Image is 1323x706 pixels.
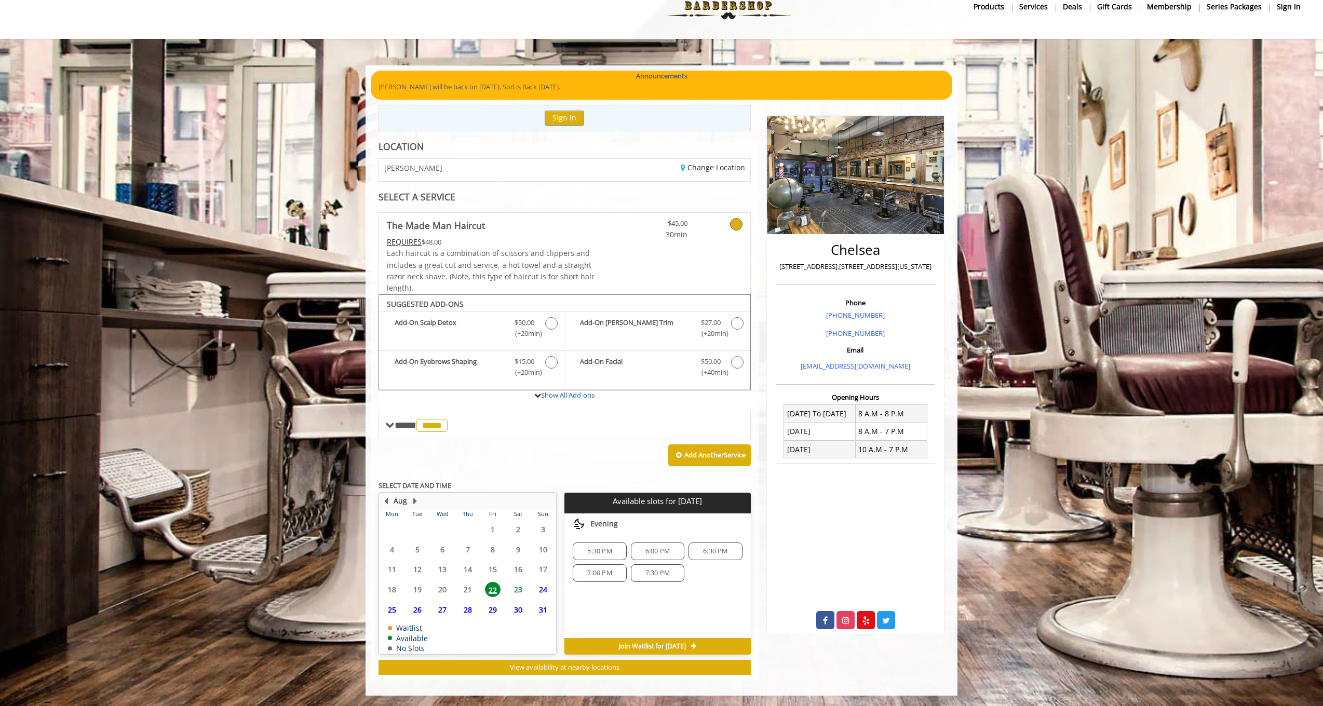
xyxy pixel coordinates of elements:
[410,602,425,617] span: 26
[535,602,551,617] span: 31
[619,642,686,650] span: Join Waitlist for [DATE]
[379,660,751,675] button: View availability at nearby locations
[1147,1,1192,12] b: Membership
[480,509,505,519] th: Fri
[626,213,687,240] a: $45.00
[388,644,428,652] td: No Slots
[695,328,726,339] span: (+20min )
[382,495,390,507] button: Previous Month
[703,547,727,555] span: 6:30 PM
[688,542,742,560] div: 6:30 PM
[631,542,684,560] div: 6:00 PM
[510,582,526,597] span: 23
[515,356,534,367] span: $15.00
[510,602,526,617] span: 30
[570,317,745,342] label: Add-On Beard Trim
[1097,1,1132,12] b: gift cards
[784,405,856,423] td: [DATE] To [DATE]
[384,356,559,381] label: Add-On Eyebrows Shaping
[509,328,540,339] span: (+20min )
[460,602,476,617] span: 28
[531,600,556,620] td: Select day31
[535,582,551,597] span: 24
[587,569,612,577] span: 7:00 PM
[590,520,618,528] span: Evening
[684,450,746,459] b: Add Another Service
[580,317,690,339] b: Add-On [PERSON_NAME] Trim
[681,162,745,172] a: Change Location
[480,600,505,620] td: Select day29
[510,662,619,672] span: View availability at nearby locations
[384,317,559,342] label: Add-On Scalp Detox
[395,356,504,378] b: Add-On Eyebrows Shaping
[379,481,451,490] b: SELECT DATE AND TIME
[701,317,721,328] span: $27.00
[480,579,505,600] td: Select day22
[485,582,501,597] span: 22
[1277,1,1301,12] b: sign in
[784,423,856,440] td: [DATE]
[778,299,933,306] h3: Phone
[384,164,442,172] span: [PERSON_NAME]
[430,509,455,519] th: Wed
[645,547,670,555] span: 6:00 PM
[545,111,584,126] button: Sign In
[778,346,933,354] h3: Email
[570,356,745,381] label: Add-On Facial
[1019,1,1048,12] b: Services
[435,602,450,617] span: 27
[668,444,751,466] button: Add AnotherService
[404,509,429,519] th: Tue
[826,310,885,320] a: [PHONE_NUMBER]
[855,441,927,458] td: 10 A.M - 7 P.M
[636,71,687,82] b: Announcements
[855,423,927,440] td: 8 A.M - 7 P.M
[631,564,684,582] div: 7:30 PM
[455,600,480,620] td: Select day28
[394,495,407,507] button: Aug
[430,600,455,620] td: Select day27
[379,192,751,202] div: SELECT A SERVICE
[509,367,540,378] span: (+20min )
[379,140,424,153] b: LOCATION
[784,441,856,458] td: [DATE]
[505,509,530,519] th: Sat
[387,248,595,293] span: Each haircut is a combination of scissors and clippers and includes a great cut and service, a ho...
[505,600,530,620] td: Select day30
[379,294,751,391] div: The Made Man Haircut Add-onS
[384,602,400,617] span: 25
[379,82,944,92] p: [PERSON_NAME] will be back on [DATE]. Sod is Back [DATE].
[801,361,910,371] a: [EMAIL_ADDRESS][DOMAIN_NAME]
[455,509,480,519] th: Thu
[395,317,504,339] b: Add-On Scalp Detox
[541,390,595,400] a: Show All Add-ons
[695,367,726,378] span: (+40min )
[505,579,530,600] td: Select day23
[573,518,585,530] img: evening slots
[380,600,404,620] td: Select day25
[515,317,534,328] span: $50.00
[573,564,626,582] div: 7:00 PM
[1063,1,1082,12] b: Deals
[587,547,612,555] span: 5:30 PM
[387,237,422,247] span: This service needs some Advance to be paid before we block your appointment
[573,542,626,560] div: 5:30 PM
[645,569,670,577] span: 7:30 PM
[826,329,885,338] a: [PHONE_NUMBER]
[485,602,501,617] span: 29
[580,356,690,378] b: Add-On Facial
[776,393,935,401] h3: Opening Hours
[1207,1,1262,12] b: Series packages
[380,509,404,519] th: Mon
[778,242,933,257] h2: Chelsea
[855,405,927,423] td: 8 A.M - 8 P.M
[387,236,596,248] div: $48.00
[626,229,687,240] span: 30min
[388,634,428,642] td: Available
[569,497,746,506] p: Available slots for [DATE]
[974,1,1004,12] b: products
[404,600,429,620] td: Select day26
[531,579,556,600] td: Select day24
[531,509,556,519] th: Sun
[387,218,485,233] b: The Made Man Haircut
